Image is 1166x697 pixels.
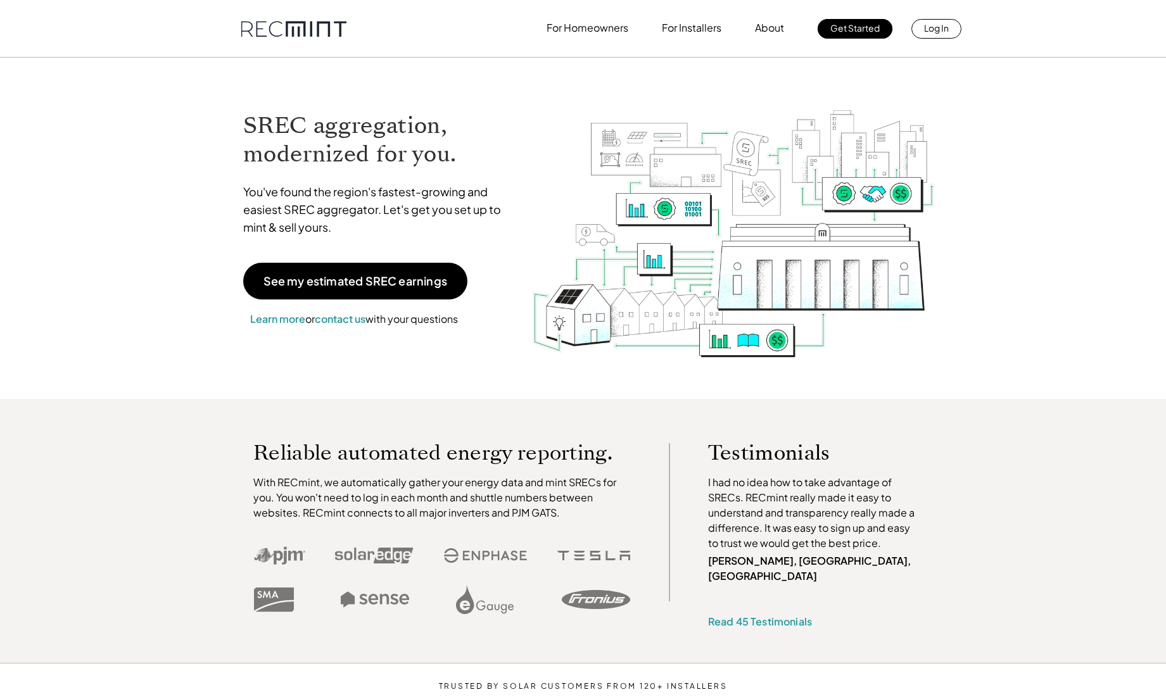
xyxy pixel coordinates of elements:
p: You've found the region's fastest-growing and easiest SREC aggregator. Let's get you set up to mi... [243,183,513,236]
a: Log In [911,19,961,39]
a: Get Started [818,19,892,39]
a: contact us [315,312,365,325]
p: About [755,19,784,37]
a: Learn more [250,312,305,325]
a: Read 45 Testimonials [708,615,812,628]
p: [PERSON_NAME], [GEOGRAPHIC_DATA], [GEOGRAPHIC_DATA] [708,553,921,584]
h1: SREC aggregation, modernized for you. [243,111,513,168]
p: See my estimated SREC earnings [263,275,447,287]
p: Get Started [830,19,880,37]
p: With RECmint, we automatically gather your energy data and mint SRECs for you. You won't need to ... [253,475,631,520]
p: For Homeowners [547,19,628,37]
p: TRUSTED BY SOLAR CUSTOMERS FROM 120+ INSTALLERS [400,682,766,691]
a: See my estimated SREC earnings [243,263,467,299]
p: Log In [924,19,949,37]
p: Testimonials [708,443,897,462]
p: For Installers [662,19,721,37]
p: or with your questions [243,311,465,327]
img: RECmint value cycle [531,77,935,361]
p: I had no idea how to take advantage of SRECs. RECmint really made it easy to understand and trans... [708,475,921,551]
p: Reliable automated energy reporting. [253,443,631,462]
